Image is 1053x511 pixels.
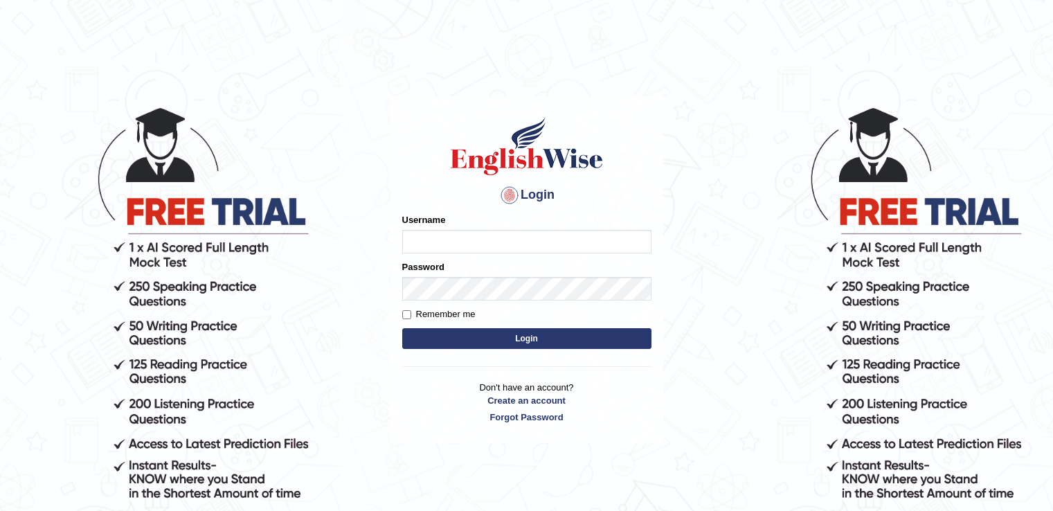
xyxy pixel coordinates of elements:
p: Don't have an account? [402,381,651,424]
label: Username [402,213,446,226]
a: Create an account [402,394,651,407]
img: Logo of English Wise sign in for intelligent practice with AI [448,115,606,177]
h4: Login [402,184,651,206]
input: Remember me [402,310,411,319]
label: Password [402,260,444,274]
button: Login [402,328,651,349]
label: Remember me [402,307,476,321]
a: Forgot Password [402,411,651,424]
